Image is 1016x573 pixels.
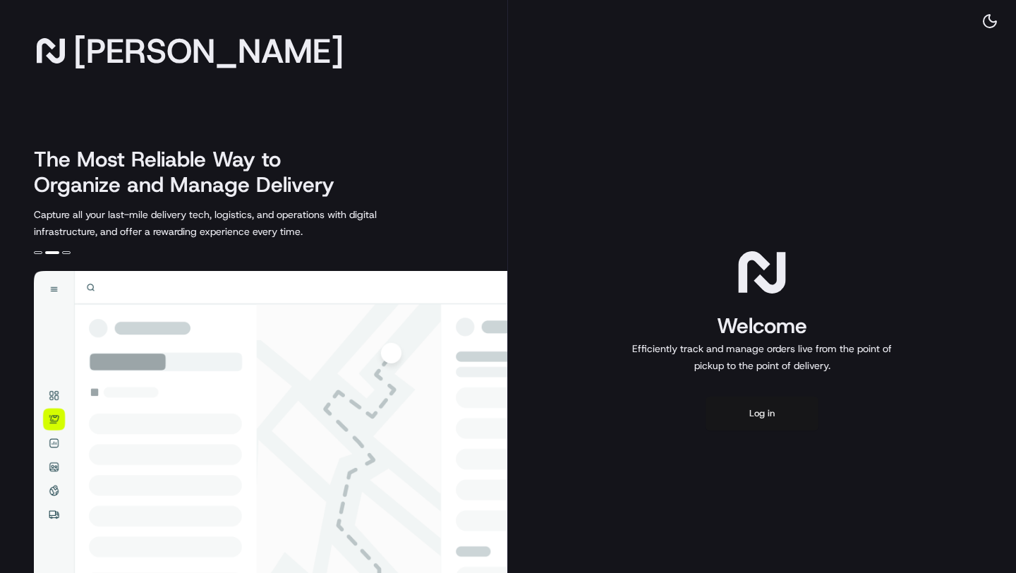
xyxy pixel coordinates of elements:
button: Log in [706,397,818,430]
p: Efficiently track and manage orders live from the point of pickup to the point of delivery. [627,340,897,374]
p: Capture all your last-mile delivery tech, logistics, and operations with digital infrastructure, ... [34,206,440,240]
span: [PERSON_NAME] [73,37,344,65]
h1: Welcome [627,312,897,340]
h2: The Most Reliable Way to Organize and Manage Delivery [34,147,350,198]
